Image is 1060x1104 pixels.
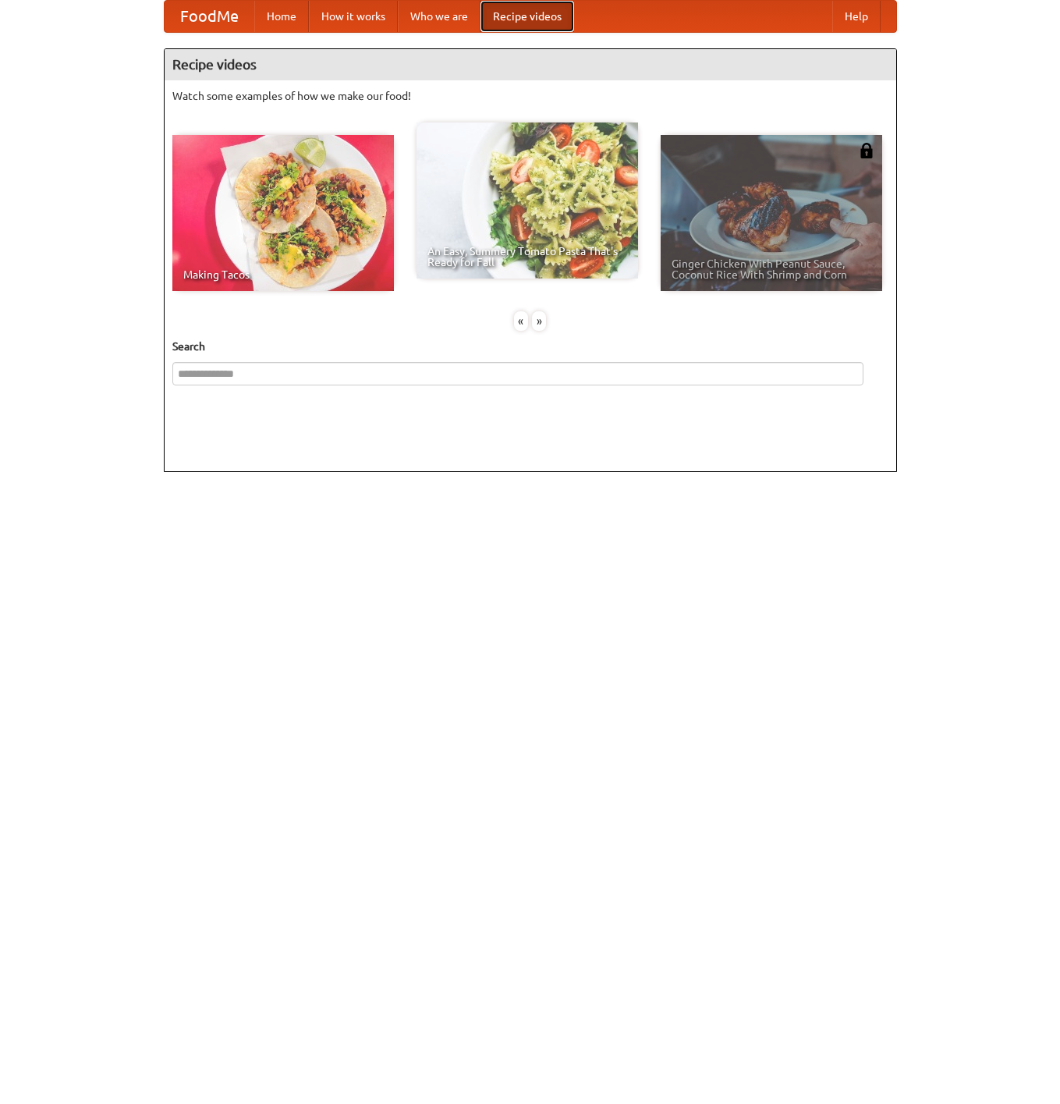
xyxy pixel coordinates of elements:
h5: Search [172,339,888,354]
a: Help [832,1,881,32]
a: How it works [309,1,398,32]
div: » [532,311,546,331]
span: An Easy, Summery Tomato Pasta That's Ready for Fall [427,246,627,268]
div: « [514,311,528,331]
a: An Easy, Summery Tomato Pasta That's Ready for Fall [417,122,638,279]
h4: Recipe videos [165,49,896,80]
a: Recipe videos [480,1,574,32]
a: Who we are [398,1,480,32]
a: Home [254,1,309,32]
a: FoodMe [165,1,254,32]
span: Making Tacos [183,269,383,280]
a: Making Tacos [172,135,394,291]
p: Watch some examples of how we make our food! [172,88,888,104]
img: 483408.png [859,143,874,158]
